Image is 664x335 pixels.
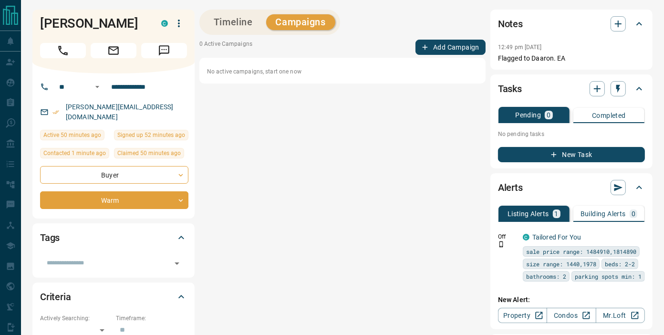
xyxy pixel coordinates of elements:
[547,308,596,323] a: Condos
[40,285,187,308] div: Criteria
[498,127,645,141] p: No pending tasks
[508,210,549,217] p: Listing Alerts
[117,148,181,158] span: Claimed 50 minutes ago
[141,43,187,58] span: Message
[532,233,581,241] a: Tailored For You
[43,130,101,140] span: Active 50 minutes ago
[114,130,188,143] div: Mon Sep 15 2025
[605,259,635,269] span: beds: 2-2
[498,241,505,248] svg: Push Notification Only
[40,16,147,31] h1: [PERSON_NAME]
[40,191,188,209] div: Warm
[116,314,187,323] p: Timeframe:
[92,81,103,93] button: Open
[547,112,550,118] p: 0
[596,308,645,323] a: Mr.Loft
[498,147,645,162] button: New Task
[40,230,60,245] h2: Tags
[40,43,86,58] span: Call
[415,40,486,55] button: Add Campaign
[40,314,111,323] p: Actively Searching:
[161,20,168,27] div: condos.ca
[52,109,59,115] svg: Email Verified
[498,16,523,31] h2: Notes
[526,259,596,269] span: size range: 1440,1978
[592,112,626,119] p: Completed
[498,176,645,199] div: Alerts
[40,130,109,143] div: Mon Sep 15 2025
[199,40,252,55] p: 0 Active Campaigns
[204,14,262,30] button: Timeline
[498,12,645,35] div: Notes
[266,14,335,30] button: Campaigns
[40,166,188,184] div: Buyer
[207,67,478,76] p: No active campaigns, start one now
[498,308,547,323] a: Property
[498,180,523,195] h2: Alerts
[523,234,529,241] div: condos.ca
[498,44,542,51] p: 12:49 pm [DATE]
[91,43,136,58] span: Email
[555,210,559,217] p: 1
[575,272,642,281] span: parking spots min: 1
[66,103,174,121] a: [PERSON_NAME][EMAIL_ADDRESS][DOMAIN_NAME]
[114,148,188,161] div: Mon Sep 15 2025
[117,130,185,140] span: Signed up 52 minutes ago
[515,112,541,118] p: Pending
[632,210,635,217] p: 0
[40,226,187,249] div: Tags
[40,289,71,304] h2: Criteria
[498,232,517,241] p: Off
[581,210,626,217] p: Building Alerts
[526,247,636,256] span: sale price range: 1484910,1814890
[526,272,566,281] span: bathrooms: 2
[40,148,109,161] div: Mon Sep 15 2025
[498,81,522,96] h2: Tasks
[498,295,645,305] p: New Alert:
[498,77,645,100] div: Tasks
[498,53,645,63] p: Flagged to Daaron. EA
[170,257,184,270] button: Open
[43,148,106,158] span: Contacted 1 minute ago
